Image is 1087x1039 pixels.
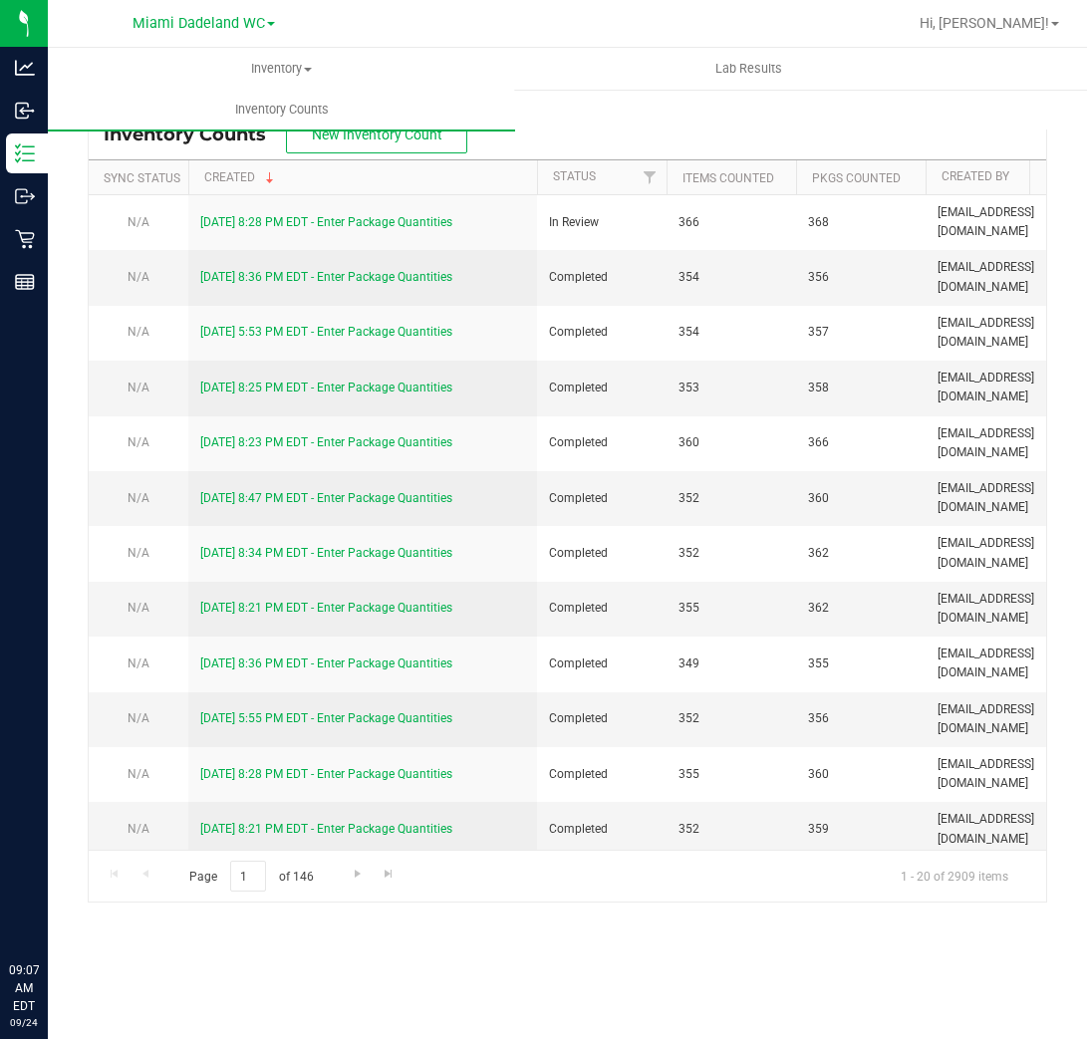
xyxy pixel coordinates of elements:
[204,170,278,184] a: Created
[128,767,149,781] span: N/A
[808,654,914,673] span: 355
[679,323,784,342] span: 354
[128,325,149,339] span: N/A
[200,325,452,339] a: [DATE] 5:53 PM EDT - Enter Package Quantities
[808,213,914,232] span: 368
[549,489,655,508] span: Completed
[549,544,655,563] span: Completed
[808,433,914,452] span: 366
[200,711,452,725] a: [DATE] 5:55 PM EDT - Enter Package Quantities
[920,15,1049,31] span: Hi, [PERSON_NAME]!
[104,171,180,185] a: Sync Status
[200,270,452,284] a: [DATE] 8:36 PM EDT - Enter Package Quantities
[128,215,149,229] span: N/A
[20,880,80,939] iframe: Resource center
[128,711,149,725] span: N/A
[128,822,149,836] span: N/A
[200,767,452,781] a: [DATE] 8:28 PM EDT - Enter Package Quantities
[679,268,784,287] span: 354
[128,546,149,560] span: N/A
[200,215,452,229] a: [DATE] 8:28 PM EDT - Enter Package Quantities
[808,323,914,342] span: 357
[208,101,356,119] span: Inventory Counts
[808,268,914,287] span: 356
[679,544,784,563] span: 352
[15,272,35,292] inline-svg: Reports
[808,765,914,784] span: 360
[48,48,515,90] a: Inventory
[549,765,655,784] span: Completed
[59,877,83,901] iframe: Resource center unread badge
[312,127,442,142] span: New Inventory Count
[128,491,149,505] span: N/A
[688,60,809,78] span: Lab Results
[286,116,467,153] button: New Inventory Count
[808,489,914,508] span: 360
[549,654,655,673] span: Completed
[48,89,515,130] a: Inventory Counts
[15,229,35,249] inline-svg: Retail
[679,213,784,232] span: 366
[9,1015,39,1030] p: 09/24
[885,861,1024,891] span: 1 - 20 of 2909 items
[15,101,35,121] inline-svg: Inbound
[128,656,149,670] span: N/A
[634,160,667,194] a: Filter
[9,961,39,1015] p: 09:07 AM EDT
[200,546,452,560] a: [DATE] 8:34 PM EDT - Enter Package Quantities
[808,599,914,618] span: 362
[682,171,774,185] a: Items Counted
[133,15,265,32] span: Miami Dadeland WC
[200,491,452,505] a: [DATE] 8:47 PM EDT - Enter Package Quantities
[15,186,35,206] inline-svg: Outbound
[679,820,784,839] span: 352
[812,171,901,185] a: Pkgs Counted
[200,822,452,836] a: [DATE] 8:21 PM EDT - Enter Package Quantities
[15,143,35,163] inline-svg: Inventory
[230,861,266,892] input: 1
[808,544,914,563] span: 362
[172,861,330,892] span: Page of 146
[200,601,452,615] a: [DATE] 8:21 PM EDT - Enter Package Quantities
[679,709,784,728] span: 352
[549,709,655,728] span: Completed
[808,709,914,728] span: 356
[200,656,452,670] a: [DATE] 8:36 PM EDT - Enter Package Quantities
[128,381,149,394] span: N/A
[679,654,784,673] span: 349
[808,379,914,397] span: 358
[200,381,452,394] a: [DATE] 8:25 PM EDT - Enter Package Quantities
[49,60,514,78] span: Inventory
[549,213,655,232] span: In Review
[942,169,1009,183] a: Created By
[375,861,404,888] a: Go to the last page
[549,599,655,618] span: Completed
[128,270,149,284] span: N/A
[343,861,372,888] a: Go to the next page
[679,379,784,397] span: 353
[679,765,784,784] span: 355
[679,599,784,618] span: 355
[549,820,655,839] span: Completed
[104,124,286,145] span: Inventory Counts
[15,58,35,78] inline-svg: Analytics
[553,169,596,183] a: Status
[200,435,452,449] a: [DATE] 8:23 PM EDT - Enter Package Quantities
[549,268,655,287] span: Completed
[549,379,655,397] span: Completed
[808,820,914,839] span: 359
[128,435,149,449] span: N/A
[549,323,655,342] span: Completed
[679,433,784,452] span: 360
[679,489,784,508] span: 352
[515,48,982,90] a: Lab Results
[549,433,655,452] span: Completed
[128,601,149,615] span: N/A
